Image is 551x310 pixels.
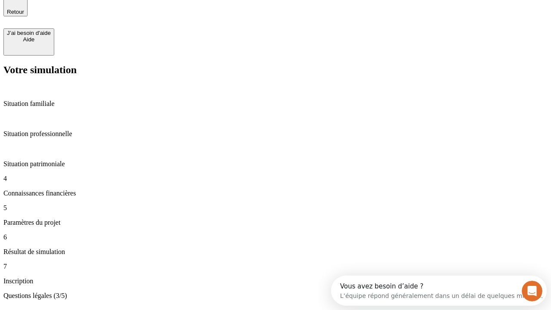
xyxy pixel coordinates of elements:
p: 7 [3,263,548,270]
span: Retour [7,9,24,15]
p: 5 [3,204,548,212]
p: Questions légales (3/5) [3,292,548,300]
p: Résultat de simulation [3,248,548,256]
p: Paramètres du projet [3,219,548,226]
p: Inscription [3,277,548,285]
div: Aide [7,36,51,43]
p: Situation familiale [3,100,548,108]
h2: Votre simulation [3,64,548,76]
button: J’ai besoin d'aideAide [3,28,54,56]
iframe: Intercom live chat [522,281,542,301]
p: Situation professionnelle [3,130,548,138]
div: Vous avez besoin d’aide ? [9,7,212,14]
p: 4 [3,175,548,183]
p: 6 [3,233,548,241]
iframe: Intercom live chat discovery launcher [331,276,547,306]
p: Connaissances financières [3,189,548,197]
div: L’équipe répond généralement dans un délai de quelques minutes. [9,14,212,23]
p: Situation patrimoniale [3,160,548,168]
div: J’ai besoin d'aide [7,30,51,36]
div: Ouvrir le Messenger Intercom [3,3,237,27]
